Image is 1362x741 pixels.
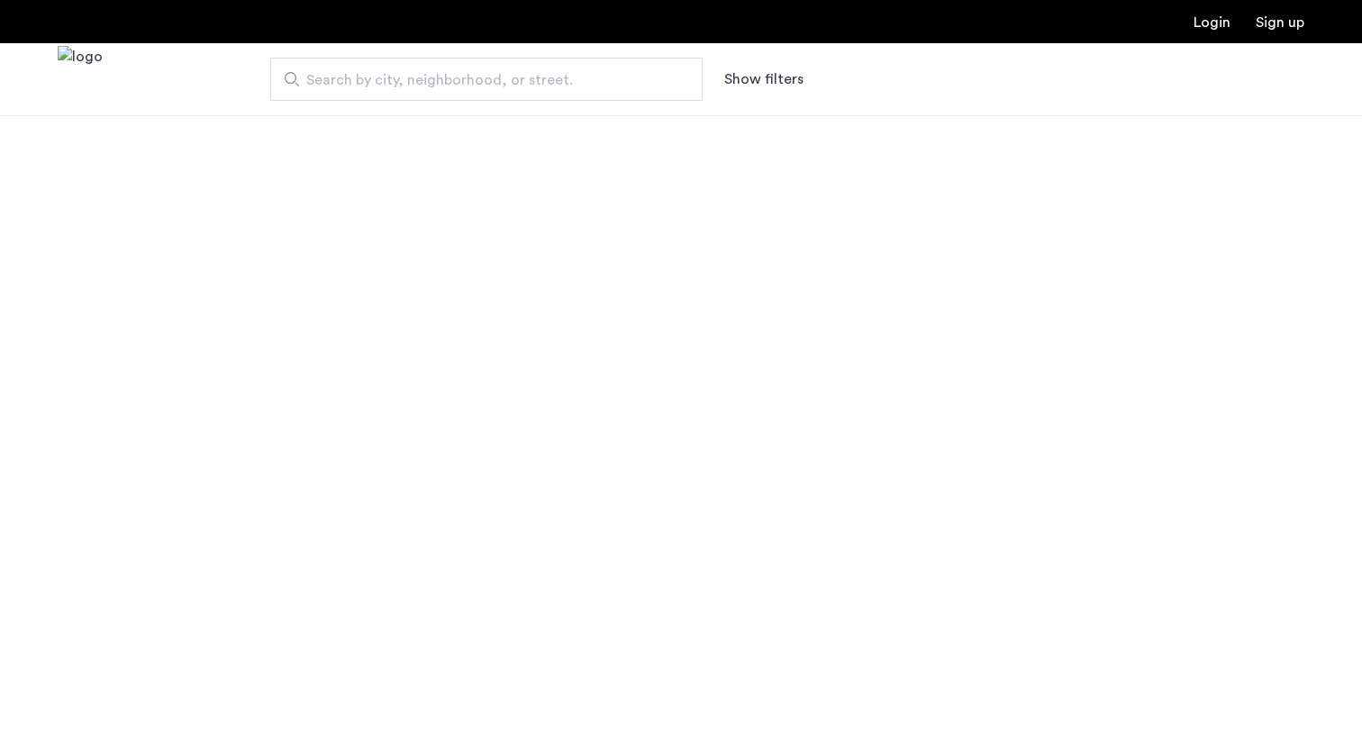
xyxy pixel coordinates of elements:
[1256,15,1304,30] a: Registration
[306,69,652,91] span: Search by city, neighborhood, or street.
[724,68,804,90] button: Show or hide filters
[58,46,103,113] img: logo
[270,58,703,101] input: Apartment Search
[1194,15,1230,30] a: Login
[58,46,103,113] a: Cazamio Logo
